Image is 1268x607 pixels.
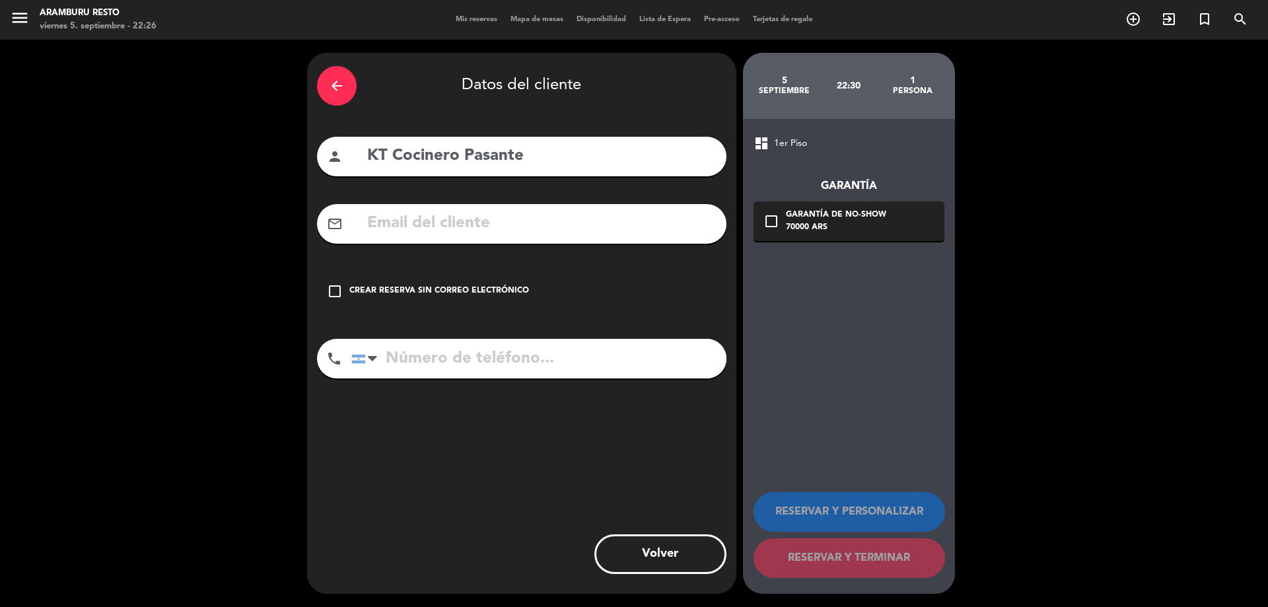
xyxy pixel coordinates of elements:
input: Nombre del cliente [366,143,717,170]
span: dashboard [754,135,769,151]
input: Número de teléfono... [351,339,726,378]
span: Disponibilidad [570,16,633,23]
div: Crear reserva sin correo electrónico [349,285,529,298]
i: person [327,149,343,164]
button: Volver [594,534,726,574]
span: Mapa de mesas [504,16,570,23]
i: arrow_back [329,78,345,94]
span: 1er Piso [774,136,807,151]
i: phone [326,351,342,367]
div: viernes 5. septiembre - 22:26 [40,20,157,33]
div: Datos del cliente [317,63,726,109]
i: exit_to_app [1161,11,1177,27]
button: menu [10,8,30,32]
span: Lista de Espera [633,16,697,23]
span: Tarjetas de regalo [746,16,820,23]
i: search [1232,11,1248,27]
div: persona [880,86,944,96]
div: septiembre [753,86,817,96]
i: menu [10,8,30,28]
div: Argentina: +54 [352,339,382,378]
div: Aramburu Resto [40,7,157,20]
div: 1 [880,75,944,86]
div: 22:30 [816,63,880,109]
div: 5 [753,75,817,86]
span: Pre-acceso [697,16,746,23]
button: RESERVAR Y PERSONALIZAR [754,492,945,532]
i: check_box_outline_blank [327,283,343,299]
i: check_box_outline_blank [763,213,779,229]
div: Garantía [754,178,944,195]
i: turned_in_not [1197,11,1213,27]
div: Garantía de no-show [786,209,886,222]
i: add_circle_outline [1125,11,1141,27]
div: 70000 ARS [786,221,886,234]
button: RESERVAR Y TERMINAR [754,538,945,578]
input: Email del cliente [366,210,717,237]
span: Mis reservas [449,16,504,23]
i: mail_outline [327,216,343,232]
